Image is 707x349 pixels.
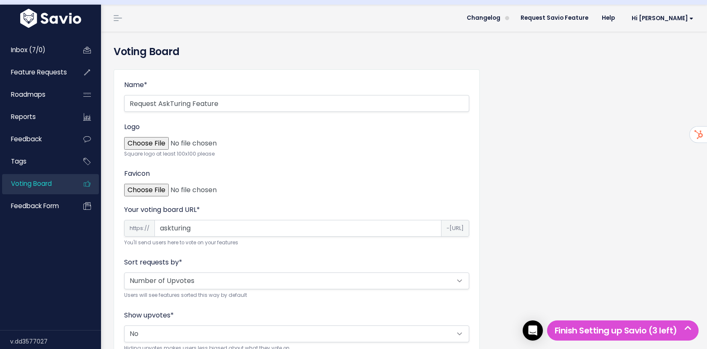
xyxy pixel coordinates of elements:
[11,45,45,54] span: Inbox (7/0)
[124,257,182,267] label: Sort requests by
[2,63,70,82] a: Feature Requests
[2,196,70,216] a: Feedback form
[124,310,174,320] label: Show upvotes
[523,320,543,341] div: Open Intercom Messenger
[124,169,150,179] label: Favicon
[595,12,622,24] a: Help
[514,12,595,24] a: Request Savio Feature
[114,44,694,59] h4: Voting Board
[124,238,469,247] small: You'll send users here to vote on your features
[551,324,695,337] h5: Finish Setting up Savio (3 left)
[124,205,200,215] label: Your voting board URL
[632,15,694,21] span: Hi [PERSON_NAME]
[622,12,700,25] a: Hi [PERSON_NAME]
[124,150,469,159] small: Square logo at least 100x100 please
[467,15,500,21] span: Changelog
[11,68,67,77] span: Feature Requests
[11,201,59,210] span: Feedback form
[11,157,27,166] span: Tags
[124,220,155,237] span: https://
[2,174,70,193] a: Voting Board
[124,291,469,300] small: Users will see features sorted this way by default
[124,80,147,90] label: Name
[2,85,70,104] a: Roadmaps
[11,179,52,188] span: Voting Board
[441,220,469,237] span: -[URL]
[2,130,70,149] a: Feedback
[2,40,70,60] a: Inbox (7/0)
[18,9,83,28] img: logo-white.9d6f32f41409.svg
[124,122,140,132] label: Logo
[11,90,45,99] span: Roadmaps
[2,107,70,127] a: Reports
[11,112,36,121] span: Reports
[2,152,70,171] a: Tags
[11,135,42,143] span: Feedback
